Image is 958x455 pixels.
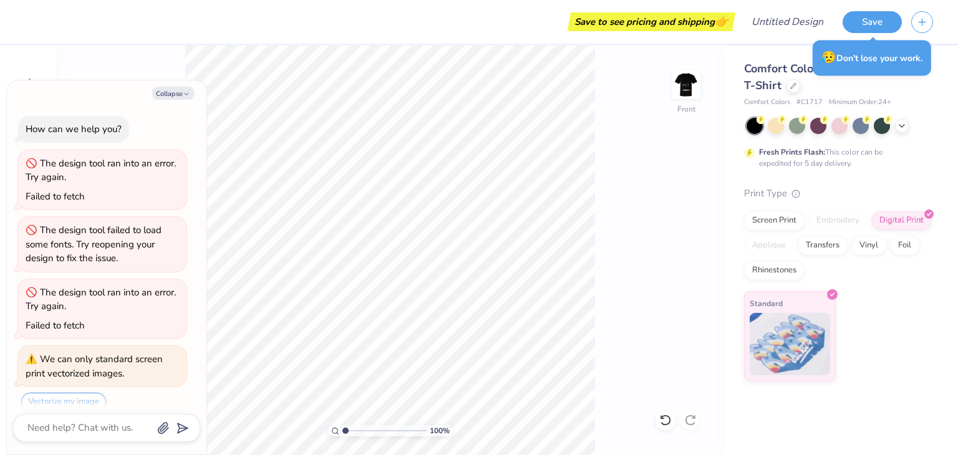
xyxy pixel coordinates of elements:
div: The design tool ran into an error. Try again. [26,157,176,184]
img: Front [674,72,699,97]
img: Standard [750,313,830,375]
div: Failed to fetch [26,319,85,332]
div: Digital Print [871,211,932,230]
button: Collapse [152,87,194,100]
div: Screen Print [744,211,805,230]
div: The design tool failed to load some fonts. Try reopening your design to fix the issue. [26,224,162,264]
span: Standard [750,297,783,310]
strong: Fresh Prints Flash: [759,147,825,157]
div: Failed to fetch [26,190,85,203]
div: Print Type [744,186,933,201]
div: Embroidery [808,211,868,230]
div: How can we help you? [26,123,122,135]
div: Save to see pricing and shipping [571,12,732,31]
div: Front [677,103,695,115]
span: 100 % [430,425,450,436]
div: Rhinestones [744,261,805,280]
span: Comfort Colors [744,97,790,108]
span: Minimum Order: 24 + [829,97,891,108]
span: 👉 [715,14,728,29]
div: Foil [890,236,919,255]
div: The design tool ran into an error. Try again. [26,286,176,313]
span: Comfort Colors Adult Heavyweight T-Shirt [744,61,929,93]
button: Vectorize my image [21,393,106,411]
div: We can only standard screen print vectorized images. [26,353,163,380]
button: Save [843,11,902,33]
div: This color can be expedited for 5 day delivery. [759,146,912,169]
span: # C1717 [796,97,823,108]
div: Vinyl [851,236,886,255]
div: Applique [744,236,794,255]
input: Untitled Design [742,9,833,34]
div: Transfers [798,236,848,255]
